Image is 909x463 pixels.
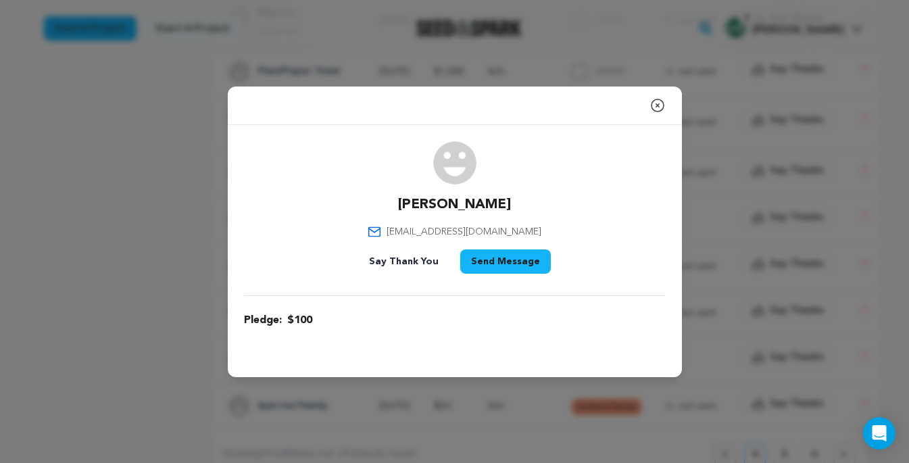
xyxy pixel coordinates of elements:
[460,249,551,274] button: Send Message
[244,312,282,328] span: Pledge:
[387,225,541,239] span: [EMAIL_ADDRESS][DOMAIN_NAME]
[433,141,476,185] img: user.png
[863,417,895,449] div: Open Intercom Messenger
[358,249,449,274] button: Say Thank You
[398,195,511,214] p: [PERSON_NAME]
[287,312,312,328] span: $100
